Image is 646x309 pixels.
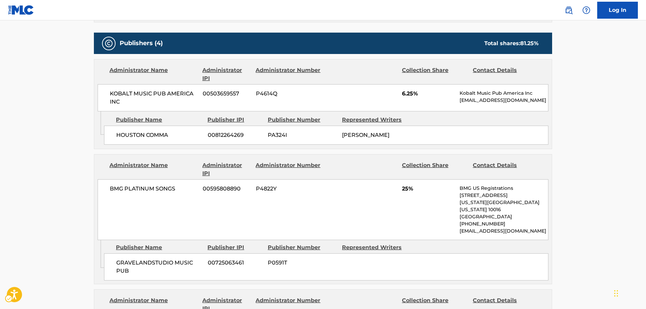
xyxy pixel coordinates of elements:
div: Total shares: [484,39,539,48]
p: [US_STATE][GEOGRAPHIC_DATA][US_STATE] 10016 [460,199,548,213]
div: Drag [614,283,618,304]
div: Publisher IPI [207,116,263,124]
div: Represented Writers [342,116,411,124]
img: Publishers [105,39,113,48]
span: 00595808890 [203,185,251,193]
div: Publisher Number [268,243,337,252]
span: HOUSTON COMMA [116,131,203,139]
span: PA324I [268,131,337,139]
span: 6.25% [402,90,455,98]
div: Represented Writers [342,243,411,252]
h5: Publishers (4) [120,39,163,47]
span: 00503659557 [203,90,251,98]
div: Contact Details [473,66,539,83]
img: help [582,6,590,14]
div: Administrator Name [109,66,197,83]
span: 25% [402,185,455,193]
span: 00725063461 [208,259,263,267]
img: MLC Logo [8,5,34,15]
p: [GEOGRAPHIC_DATA] [460,213,548,220]
span: [PERSON_NAME] [342,132,389,138]
span: P0591T [268,259,337,267]
div: Administrator IPI [202,161,250,178]
p: [STREET_ADDRESS] [460,192,548,199]
span: P4614Q [256,90,322,98]
span: P4822Y [256,185,322,193]
p: Kobalt Music Pub America Inc [460,90,548,97]
p: [EMAIL_ADDRESS][DOMAIN_NAME] [460,228,548,235]
span: GRAVELANDSTUDIO MUSIC PUB [116,259,203,275]
div: Collection Share [402,161,468,178]
div: Administrator IPI [202,66,250,83]
a: Log In [597,2,638,19]
div: Publisher IPI [207,243,263,252]
span: KOBALT MUSIC PUB AMERICA INC [110,90,198,106]
span: BMG PLATINUM SONGS [110,185,198,193]
span: 81.25 % [520,40,539,47]
span: 00812264269 [208,131,263,139]
div: Administrator Number [256,161,321,178]
img: search [565,6,573,14]
p: [EMAIL_ADDRESS][DOMAIN_NAME] [460,97,548,104]
div: Administrator Name [109,161,197,178]
div: Publisher Name [116,243,202,252]
p: BMG US Registrations [460,185,548,192]
div: Contact Details [473,161,539,178]
div: Administrator Number [256,66,321,83]
iframe: Hubspot Iframe [612,276,646,309]
p: [PHONE_NUMBER] [460,220,548,228]
div: Chat Widget [612,276,646,309]
div: Publisher Number [268,116,337,124]
div: Publisher Name [116,116,202,124]
div: Collection Share [402,66,468,83]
